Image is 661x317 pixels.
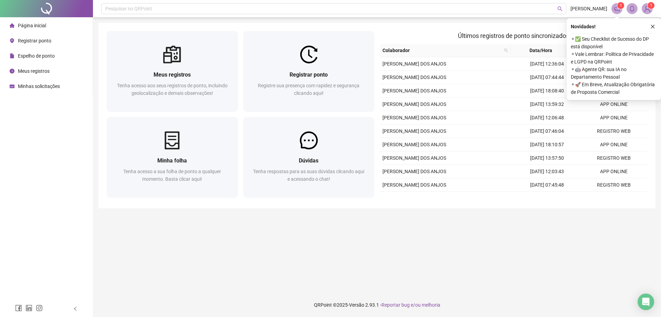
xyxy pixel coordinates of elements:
[514,71,580,84] td: [DATE] 07:44:44
[580,111,647,125] td: APP ONLINE
[382,128,446,134] span: [PERSON_NAME] DOS ANJOS
[243,117,375,197] a: DúvidasTenha respostas para as suas dúvidas clicando aqui e acessando o chat!
[18,53,55,59] span: Espelho de ponto
[154,71,191,78] span: Meus registros
[620,3,622,8] span: 1
[290,71,328,78] span: Registrar ponto
[648,2,654,9] sup: Atualize o seu contato no menu Meus Dados
[117,83,228,96] span: Tenha acesso aos seus registros de ponto, incluindo geolocalização e demais observações!
[571,81,657,96] span: ⚬ 🚀 Em Breve, Atualização Obrigatória de Proposta Comercial
[514,111,580,125] td: [DATE] 12:06:48
[18,23,46,28] span: Página inicial
[557,6,563,11] span: search
[514,138,580,151] td: [DATE] 18:10:57
[258,83,359,96] span: Registre sua presença com rapidez e segurança clicando aqui!
[614,6,620,12] span: notification
[514,192,580,205] td: [DATE] 18:05:07
[571,50,657,66] span: ⚬ Vale Lembrar: Política de Privacidade e LGPD na QRPoint
[382,169,446,174] span: [PERSON_NAME] DOS ANJOS
[253,169,364,182] span: Tenha respostas para as suas dúvidas clicando aqui e acessando o chat!
[642,3,652,14] img: 64984
[382,75,446,80] span: [PERSON_NAME] DOS ANJOS
[571,66,657,81] span: ⚬ 🤖 Agente QR: sua IA no Departamento Pessoal
[10,69,14,73] span: clock-circle
[580,98,647,111] td: APP ONLINE
[382,47,501,54] span: Colaborador
[243,31,375,111] a: Registrar pontoRegistre sua presença com rapidez e segurança clicando aqui!
[514,98,580,111] td: [DATE] 13:59:32
[73,306,78,311] span: left
[514,84,580,98] td: [DATE] 18:08:40
[10,23,14,28] span: home
[617,2,624,9] sup: 1
[381,302,440,308] span: Reportar bug e/ou melhoria
[638,294,654,310] div: Open Intercom Messenger
[382,142,446,147] span: [PERSON_NAME] DOS ANJOS
[10,38,14,43] span: environment
[382,101,446,107] span: [PERSON_NAME] DOS ANJOS
[299,157,318,164] span: Dúvidas
[570,5,607,12] span: [PERSON_NAME]
[18,38,51,43] span: Registrar ponto
[650,3,652,8] span: 1
[503,45,510,56] span: search
[382,155,446,161] span: [PERSON_NAME] DOS ANJOS
[382,182,446,188] span: [PERSON_NAME] DOS ANJOS
[382,115,446,120] span: [PERSON_NAME] DOS ANJOS
[458,32,569,39] span: Últimos registros de ponto sincronizados
[514,178,580,192] td: [DATE] 07:45:48
[107,117,238,197] a: Minha folhaTenha acesso a sua folha de ponto a qualquer momento. Basta clicar aqui!
[123,169,221,182] span: Tenha acesso a sua folha de ponto a qualquer momento. Basta clicar aqui!
[580,192,647,205] td: APP ONLINE
[571,23,596,30] span: Novidades !
[514,47,568,54] span: Data/Hora
[504,48,508,52] span: search
[580,138,647,151] td: APP ONLINE
[25,305,32,311] span: linkedin
[10,84,14,89] span: schedule
[514,57,580,71] td: [DATE] 12:36:04
[157,157,187,164] span: Minha folha
[514,165,580,178] td: [DATE] 12:03:43
[514,125,580,138] td: [DATE] 07:46:04
[514,151,580,165] td: [DATE] 13:57:50
[382,61,446,67] span: [PERSON_NAME] DOS ANJOS
[382,88,446,93] span: [PERSON_NAME] DOS ANJOS
[580,178,647,192] td: REGISTRO WEB
[93,293,661,317] footer: QRPoint © 2025 - 2.93.1 -
[349,302,364,308] span: Versão
[511,44,577,57] th: Data/Hora
[10,53,14,58] span: file
[580,125,647,138] td: REGISTRO WEB
[580,151,647,165] td: REGISTRO WEB
[107,31,238,111] a: Meus registrosTenha acesso aos seus registros de ponto, incluindo geolocalização e demais observa...
[15,305,22,311] span: facebook
[580,165,647,178] td: APP ONLINE
[18,83,60,89] span: Minhas solicitações
[629,6,635,12] span: bell
[650,24,655,29] span: close
[571,35,657,50] span: ⚬ ✅ Seu Checklist de Sucesso do DP está disponível
[18,68,50,74] span: Meus registros
[36,305,43,311] span: instagram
